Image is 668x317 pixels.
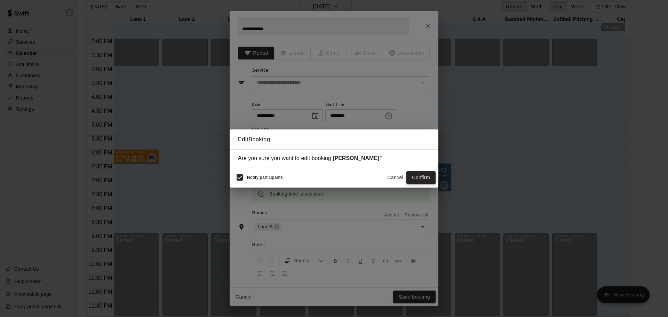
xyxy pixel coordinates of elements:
span: Notify participants [247,175,283,180]
button: Cancel [384,171,406,184]
strong: [PERSON_NAME] [333,155,379,161]
h2: Edit Booking [230,129,438,150]
button: Confirm [406,171,436,184]
div: Are you sure you want to edit booking ? [238,155,430,161]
